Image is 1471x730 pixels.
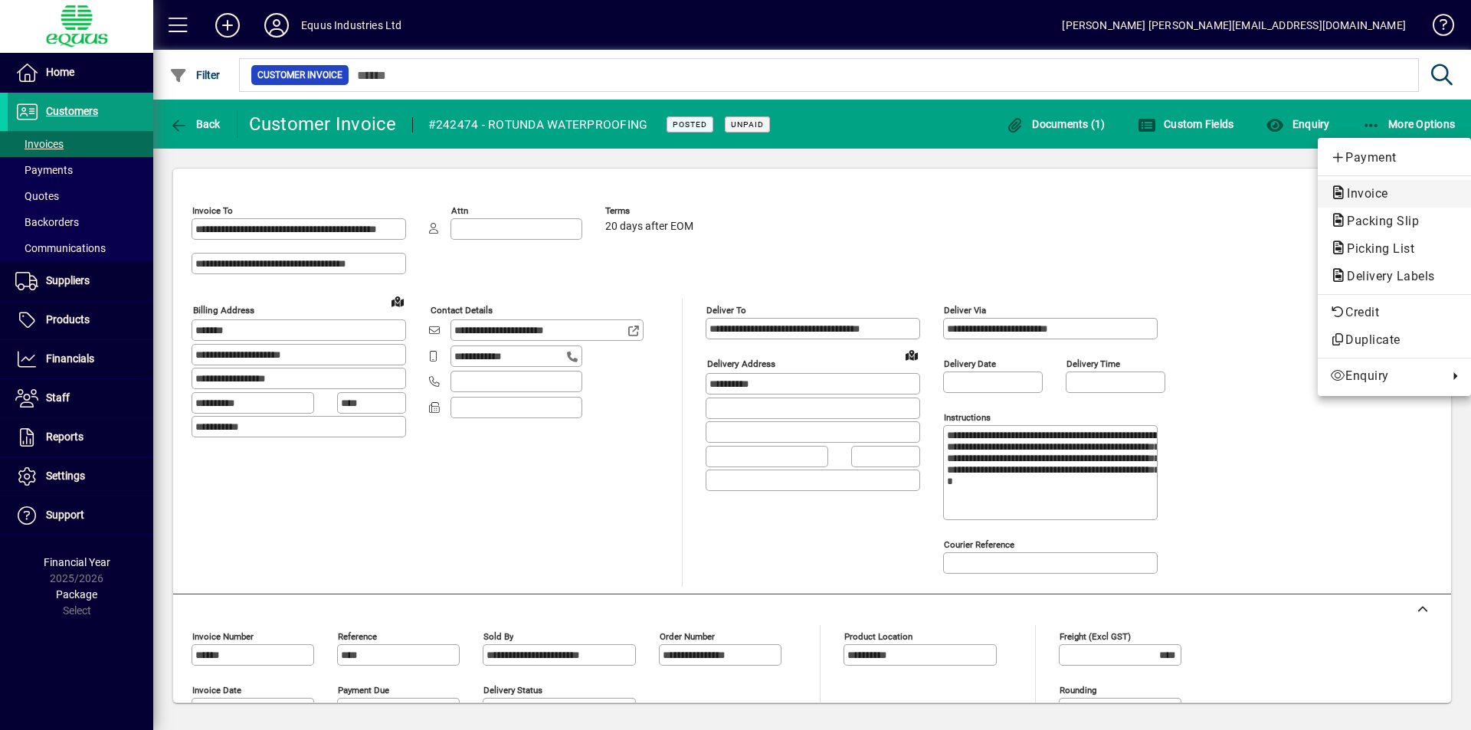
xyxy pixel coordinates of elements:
[1330,367,1440,385] span: Enquiry
[1330,241,1422,256] span: Picking List
[1330,186,1396,201] span: Invoice
[1330,331,1459,349] span: Duplicate
[1330,303,1459,322] span: Credit
[1318,144,1471,172] button: Add customer payment
[1330,149,1459,167] span: Payment
[1330,214,1427,228] span: Packing Slip
[1330,269,1443,283] span: Delivery Labels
